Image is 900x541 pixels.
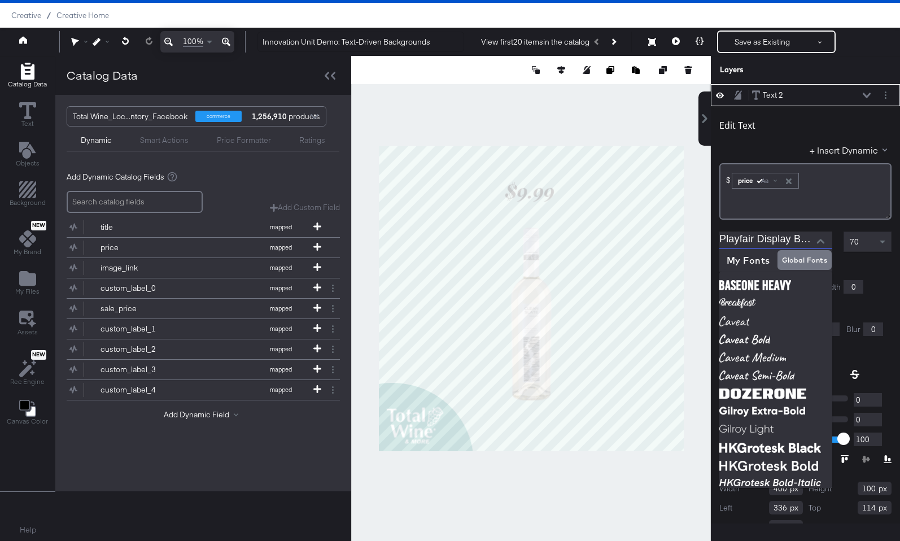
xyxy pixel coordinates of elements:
img: HKGrotesk Bold [719,457,832,475]
div: custom_label_1mapped [67,319,340,339]
span: mapped [250,304,312,312]
span: mapped [250,243,312,251]
span: My Brand [14,247,41,256]
span: Assets [18,328,38,337]
div: Total Wine_Loc...ntory_Facebook [73,107,187,126]
div: commerce [195,111,242,122]
div: sale_pricemapped [67,299,340,319]
div: custom_label_4 [101,385,182,395]
label: Width [719,483,740,494]
button: Add Rectangle [1,60,54,92]
div: Edit Text [719,120,755,131]
div: titlemapped [67,217,340,237]
div: products [250,107,284,126]
div: Dynamic [81,135,112,146]
button: Text [12,99,43,132]
button: custom_label_2mapped [67,339,326,359]
button: Close [812,233,829,250]
input: Search catalog fields [67,191,203,213]
svg: Paste image [632,66,640,74]
span: 100% [183,36,203,47]
div: price [732,173,798,188]
label: Angle [719,522,740,533]
div: custom_label_3mapped [67,360,340,379]
div: custom_label_4mapped [67,380,340,400]
span: Objects [16,159,40,168]
img: Caveat Medium [719,348,832,367]
button: custom_label_1mapped [67,319,326,339]
div: title [101,222,182,233]
div: custom_label_2mapped [67,339,340,359]
button: image_linkmapped [67,258,326,278]
span: New [31,222,46,229]
button: NewMy Brand [7,219,48,260]
button: Add Dynamic Field [164,409,243,420]
button: custom_label_4mapped [67,380,326,400]
button: + Insert Dynamic [810,144,892,156]
img: Caveat Bold [719,330,832,348]
span: Canvas Color [7,417,48,426]
span: / [41,11,56,20]
div: Smart Actions [140,135,189,146]
div: price [101,242,182,253]
button: Add Files [8,268,46,300]
button: Layer Options [880,89,892,101]
div: custom_label_3 [101,364,182,375]
span: $ [726,175,731,185]
img: BaseOne Heavy [719,276,832,294]
div: Price Formatter [217,135,271,146]
span: 70 [850,237,859,247]
span: mapped [250,345,312,353]
label: Height [809,483,832,494]
div: image_link [101,263,182,273]
button: NewRec Engine [3,347,51,390]
button: Next Product [605,32,621,52]
span: My Fonts [727,252,770,268]
button: Copy image [606,64,618,76]
span: Background [10,198,46,207]
div: custom_label_0mapped [67,278,340,298]
button: pricemapped [67,238,326,258]
img: Caveat [719,312,832,330]
button: Text 2 [752,89,784,101]
button: Paste image [632,64,643,76]
span: My Files [15,287,40,296]
span: mapped [250,386,312,394]
div: sale_price [101,303,182,314]
div: View first 20 items in the catalog [481,37,589,47]
div: Ratings [299,135,325,146]
button: Save as Existing [718,32,806,52]
button: custom_label_3mapped [67,360,326,379]
button: custom_label_0mapped [67,278,326,298]
span: Rec Engine [10,377,45,386]
span: New [31,351,46,359]
div: image_linkmapped [67,258,340,278]
button: titlemapped [67,217,326,237]
div: custom_label_2 [101,344,182,355]
a: Help [20,525,36,535]
span: mapped [250,365,312,373]
img: HKGrotesk Black [719,439,832,457]
strong: 1,256,910 [250,107,289,126]
div: pricemapped [67,238,340,258]
button: sale_pricemapped [67,299,326,319]
button: Add Text [9,139,46,171]
img: Gilroy Extra-Bold [719,403,832,421]
span: mapped [250,264,312,272]
svg: Copy image [606,66,614,74]
span: Aa [758,176,768,185]
span: mapped [250,325,312,333]
img: Breakfast [719,294,832,312]
button: Add Custom Field [270,202,340,213]
label: Top [809,503,821,513]
img: Gilroy Light [719,421,832,439]
a: Creative Home [56,11,109,20]
div: custom_label_1 [101,324,182,334]
label: Blur [846,324,860,335]
button: Add Rectangle [3,179,53,211]
img: HKGrotesk Bold-Italic [719,475,832,493]
span: mapped [250,284,312,292]
span: Add Dynamic Catalog Fields [67,172,164,182]
div: Layers [720,64,835,75]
